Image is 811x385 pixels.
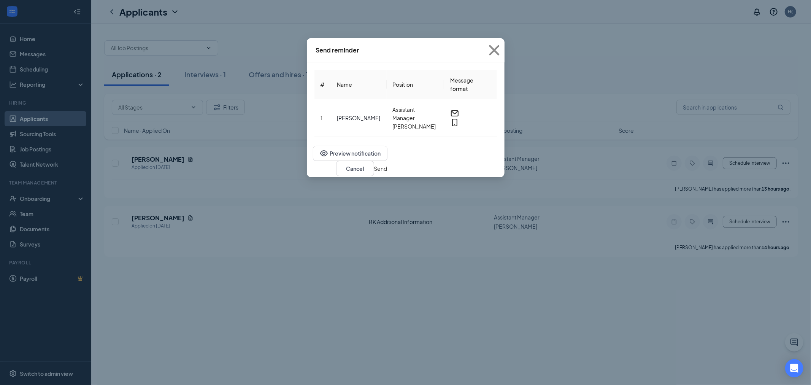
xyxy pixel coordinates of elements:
span: [PERSON_NAME] [393,122,438,130]
div: Open Intercom Messenger [785,359,803,377]
span: Assistant Manager [393,105,438,122]
th: Name [331,70,387,99]
svg: Eye [319,149,329,158]
svg: Email [450,109,459,118]
button: EyePreview notification [313,146,387,161]
div: Send reminder [316,46,359,54]
th: Position [387,70,444,99]
div: [PERSON_NAME] [337,114,381,122]
button: Cancel [336,161,374,176]
th: # [314,70,331,99]
button: Close [484,38,505,62]
button: Send [374,164,387,173]
span: 1 [321,115,324,121]
th: Message format [444,70,497,99]
svg: Cross [484,40,505,60]
svg: MobileSms [450,118,459,127]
